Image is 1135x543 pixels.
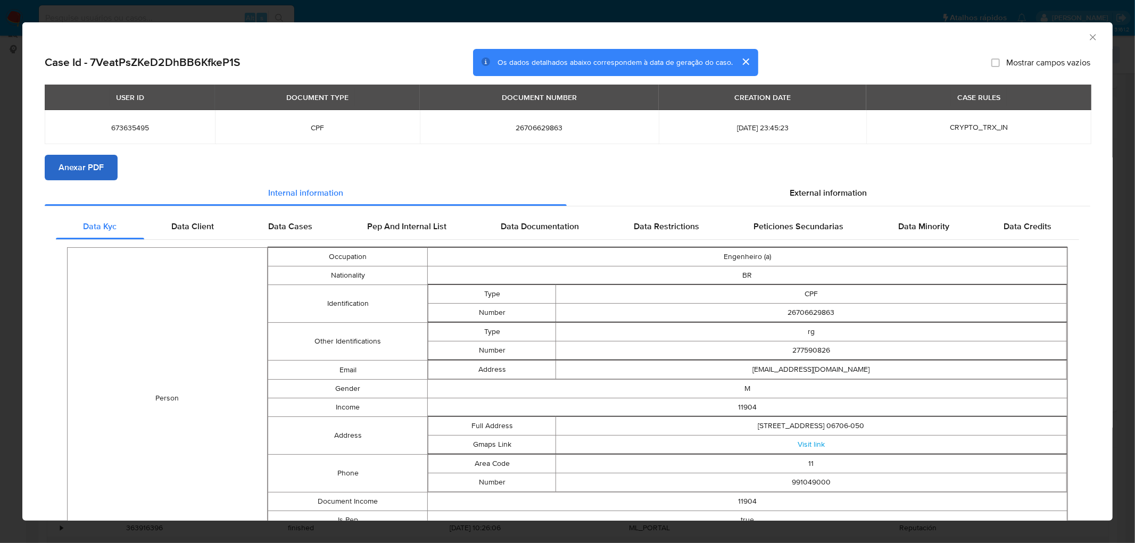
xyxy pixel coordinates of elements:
[367,220,446,232] span: Pep And Internal List
[951,88,1007,106] div: CASE RULES
[428,454,556,473] td: Area Code
[428,322,556,341] td: Type
[268,266,428,285] td: Nationality
[428,360,556,379] td: Address
[268,454,428,492] td: Phone
[428,416,556,435] td: Full Address
[59,156,104,179] span: Anexar PDF
[228,123,407,132] span: CPF
[728,88,797,106] div: CREATION DATE
[556,473,1067,491] td: 991049000
[1088,32,1097,41] button: Fechar a janela
[433,123,646,132] span: 26706629863
[733,49,758,74] button: cerrar
[556,303,1067,322] td: 26706629863
[45,155,118,180] button: Anexar PDF
[57,123,202,132] span: 673635495
[428,435,556,454] td: Gmaps Link
[798,439,825,449] a: Visit link
[898,220,949,232] span: Data Minority
[268,416,428,454] td: Address
[1006,57,1090,68] span: Mostrar campos vazios
[45,55,240,69] h2: Case Id - 7VeatPsZKeD2DhBB6KfkeP1S
[672,123,854,132] span: [DATE] 23:45:23
[634,220,699,232] span: Data Restrictions
[556,341,1067,360] td: 277590826
[501,220,579,232] span: Data Documentation
[556,454,1067,473] td: 11
[268,492,428,511] td: Document Income
[428,303,556,322] td: Number
[171,220,214,232] span: Data Client
[268,187,343,199] span: Internal information
[498,57,733,68] span: Os dados detalhados abaixo correspondem à data de geração do caso.
[556,360,1067,379] td: [EMAIL_ADDRESS][DOMAIN_NAME]
[268,511,428,529] td: Is Pep
[110,88,151,106] div: USER ID
[754,220,844,232] span: Peticiones Secundarias
[428,398,1067,416] td: 11904
[268,220,312,232] span: Data Cases
[428,266,1067,285] td: BR
[268,379,428,398] td: Gender
[268,285,428,322] td: Identification
[428,473,556,491] td: Number
[428,247,1067,266] td: Engenheiro (a)
[428,285,556,303] td: Type
[22,22,1113,521] div: closure-recommendation-modal
[790,187,867,199] span: External information
[428,492,1067,511] td: 11904
[268,360,428,379] td: Email
[83,220,117,232] span: Data Kyc
[991,58,1000,66] input: Mostrar campos vazios
[495,88,583,106] div: DOCUMENT NUMBER
[1004,220,1052,232] span: Data Credits
[428,341,556,360] td: Number
[556,322,1067,341] td: rg
[950,122,1008,132] span: CRYPTO_TRX_IN
[268,322,428,360] td: Other Identifications
[268,398,428,416] td: Income
[428,379,1067,398] td: M
[56,214,1079,239] div: Detailed internal info
[280,88,355,106] div: DOCUMENT TYPE
[556,416,1067,435] td: [STREET_ADDRESS] 06706-050
[428,511,1067,529] td: true
[45,180,1090,206] div: Detailed info
[268,247,428,266] td: Occupation
[556,285,1067,303] td: CPF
